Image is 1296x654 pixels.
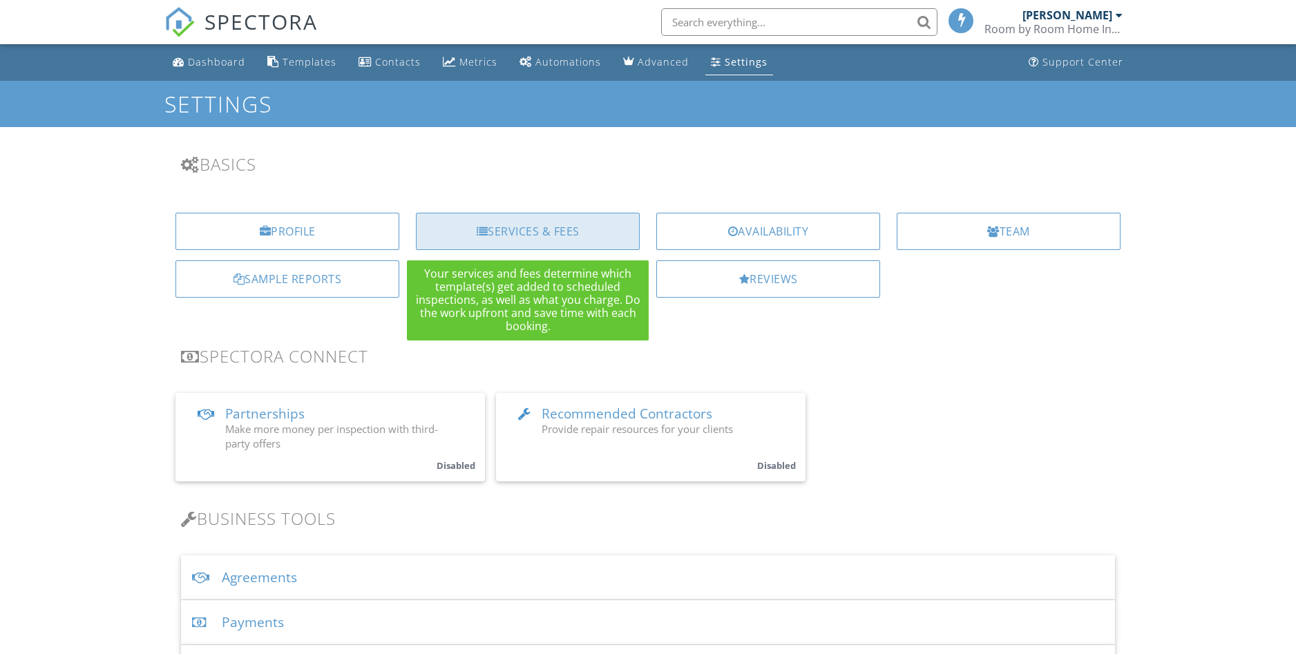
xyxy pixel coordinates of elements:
div: Contacts [375,55,421,68]
span: Make more money per inspection with third-party offers [225,422,438,450]
span: Recommended Contractors [542,405,712,423]
img: The Best Home Inspection Software - Spectora [164,7,195,37]
div: Templates [283,55,336,68]
a: Sample Reports [175,260,399,298]
a: Recommended Contractors Provide repair resources for your clients Disabled [496,393,806,481]
div: Advanced [638,55,689,68]
a: Metrics [437,50,503,75]
a: Settings [705,50,773,75]
input: Search everything... [661,8,937,36]
h3: Spectora Connect [181,347,1115,365]
a: Contacts [353,50,426,75]
a: SPECTORA [164,19,318,48]
a: Team [897,213,1121,250]
span: SPECTORA [204,7,318,36]
small: Disabled [757,459,796,472]
a: Reviews [656,260,880,298]
div: [PERSON_NAME] [1022,8,1112,22]
a: Discount Codes [416,260,640,298]
a: Automations (Basic) [514,50,607,75]
h3: Basics [181,155,1115,173]
a: Dashboard [167,50,251,75]
a: Advanced [618,50,694,75]
a: Templates [262,50,342,75]
span: Provide repair resources for your clients [542,422,733,436]
a: Profile [175,213,399,250]
div: Automations [535,55,601,68]
a: Availability [656,213,880,250]
div: Agreements [181,555,1115,600]
h1: Settings [164,92,1132,116]
a: Partnerships Make more money per inspection with third-party offers Disabled [175,393,485,481]
div: Metrics [459,55,497,68]
span: Partnerships [225,405,305,423]
div: Dashboard [188,55,245,68]
div: Support Center [1042,55,1123,68]
a: Services & Fees [416,213,640,250]
h3: Business Tools [181,509,1115,528]
small: Disabled [437,459,475,472]
div: Settings [725,55,768,68]
a: Support Center [1023,50,1129,75]
div: Room by Room Home Inspection Services LLC [984,22,1123,36]
div: Payments [181,600,1115,645]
